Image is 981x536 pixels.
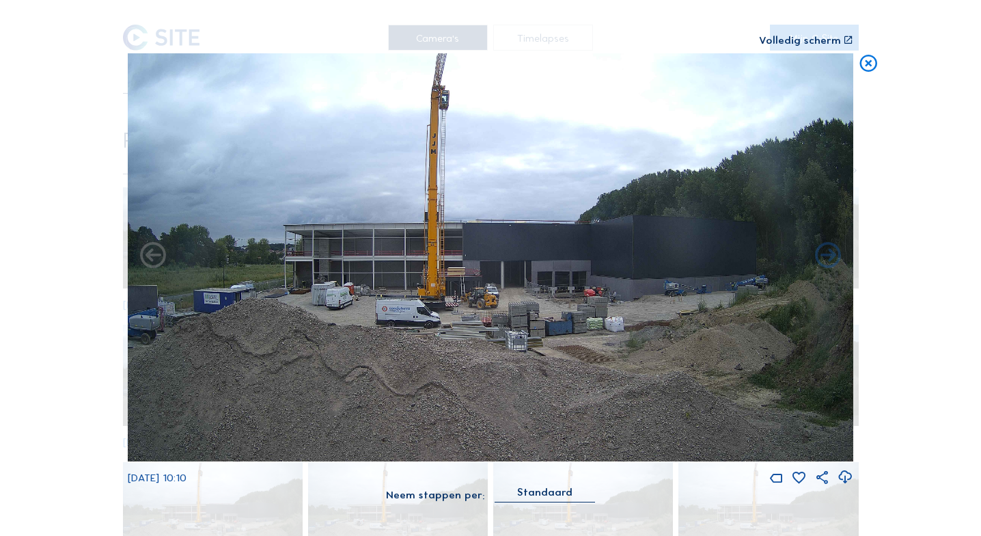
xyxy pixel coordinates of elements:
span: [DATE] 10:10 [128,471,186,484]
i: Forward [137,241,169,272]
div: Standaard [495,486,594,502]
div: Volledig scherm [759,35,841,45]
div: Neem stappen per: [386,490,485,500]
img: Image [128,53,853,461]
i: Back [812,241,844,272]
div: Standaard [517,486,572,498]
